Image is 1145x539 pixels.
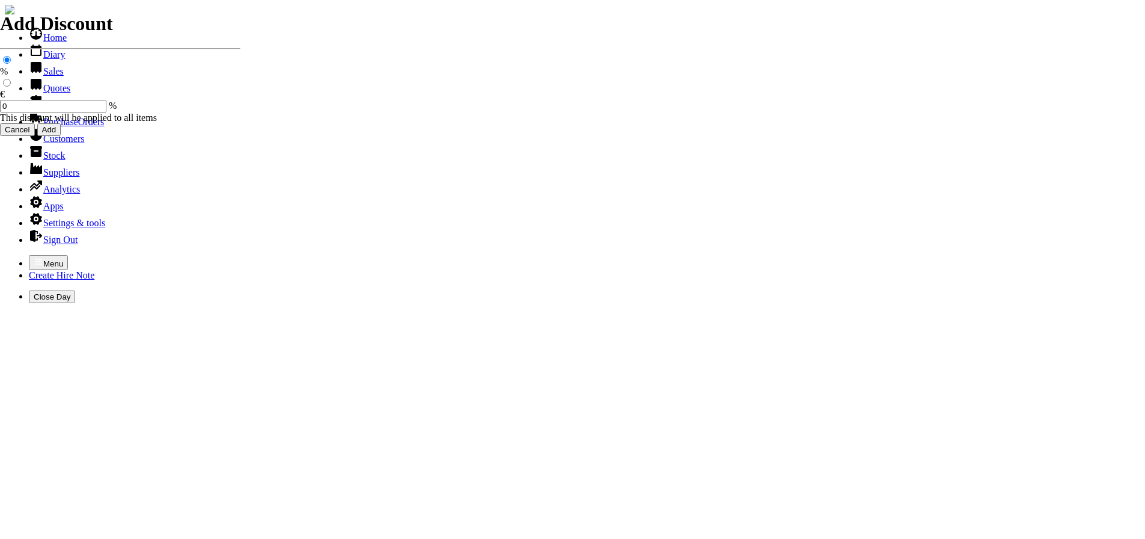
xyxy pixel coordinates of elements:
a: Sign Out [29,235,78,245]
a: Create Hire Note [29,270,94,280]
a: Stock [29,150,65,161]
li: Sales [29,60,1140,77]
a: Customers [29,134,84,144]
button: Close Day [29,291,75,303]
button: Menu [29,255,68,270]
a: Settings & tools [29,218,105,228]
a: Analytics [29,184,80,194]
li: Suppliers [29,161,1140,178]
li: Stock [29,144,1140,161]
li: Hire Notes [29,94,1140,111]
input: Add [37,123,61,136]
a: Apps [29,201,64,211]
a: Suppliers [29,167,79,177]
input: % [3,56,11,64]
span: % [109,100,117,111]
input: € [3,79,11,87]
